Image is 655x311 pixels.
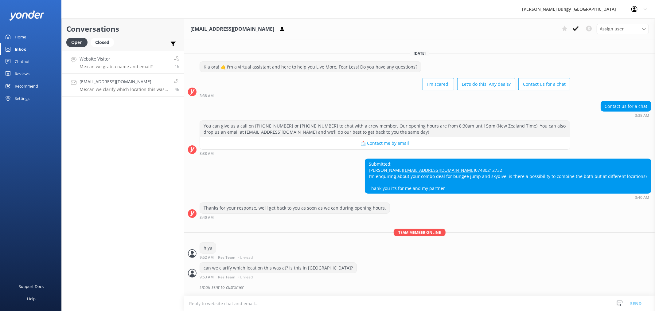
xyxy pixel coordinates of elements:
[66,23,179,35] h2: Conversations
[15,92,29,104] div: Settings
[518,78,570,90] button: Contact us for a chat
[66,39,91,45] a: Open
[200,243,216,253] div: hiya
[9,10,45,21] img: yonder-white-logo.png
[200,62,421,72] div: Kia ora! 🤙 I'm a virtual assistant and here to help you Live More, Fear Less! Do you have any que...
[601,113,651,117] div: Sep 20 2025 03:38am (UTC +12:00) Pacific/Auckland
[457,78,515,90] button: Let's do this! Any deals?
[200,263,357,273] div: can we clarify which location this was at? Is this in [GEOGRAPHIC_DATA]?
[200,216,214,219] strong: 3:40 AM
[403,167,475,173] a: [EMAIL_ADDRESS][DOMAIN_NAME]
[66,38,88,47] div: Open
[237,256,253,259] span: • Unread
[175,87,179,92] span: Sep 20 2025 09:53am (UTC +12:00) Pacific/Auckland
[91,38,114,47] div: Closed
[80,56,153,62] h4: Website Visitor
[597,24,649,34] div: Assign User
[635,196,649,199] strong: 3:40 AM
[218,275,235,279] span: Res Team
[200,203,390,213] div: Thanks for your response, we'll get back to you as soon as we can during opening hours.
[27,293,36,305] div: Help
[15,80,38,92] div: Recommend
[635,114,649,117] strong: 3:38 AM
[600,26,624,32] span: Assign user
[365,195,651,199] div: Sep 20 2025 03:40am (UTC +12:00) Pacific/Auckland
[410,51,429,56] span: [DATE]
[80,78,169,85] h4: [EMAIL_ADDRESS][DOMAIN_NAME]
[19,280,44,293] div: Support Docs
[15,31,26,43] div: Home
[423,78,454,90] button: I'm scared!
[200,255,254,259] div: Sep 20 2025 09:52am (UTC +12:00) Pacific/Auckland
[200,94,214,98] strong: 3:38 AM
[91,39,117,45] a: Closed
[200,275,214,279] strong: 9:53 AM
[200,275,357,279] div: Sep 20 2025 09:53am (UTC +12:00) Pacific/Auckland
[218,256,235,259] span: Res Team
[200,152,214,155] strong: 3:38 AM
[365,159,651,193] div: Submitted: [PERSON_NAME] 07480212732 I’m enquiring about your combo deal for bungee jump and skyd...
[237,275,253,279] span: • Unread
[190,25,274,33] h3: [EMAIL_ADDRESS][DOMAIN_NAME]
[80,64,153,69] p: Me: can we grab a name and email?
[394,229,446,236] span: Team member online
[200,93,570,98] div: Sep 20 2025 03:38am (UTC +12:00) Pacific/Auckland
[80,87,169,92] p: Me: can we clarify which location this was at? Is this in [GEOGRAPHIC_DATA]?
[200,282,651,293] div: Email sent to customer
[175,64,179,69] span: Sep 20 2025 01:15pm (UTC +12:00) Pacific/Auckland
[15,55,30,68] div: Chatbot
[200,137,570,149] button: 📩 Contact me by email
[62,51,184,74] a: Website VisitorMe:can we grab a name and email?1h
[200,215,390,219] div: Sep 20 2025 03:40am (UTC +12:00) Pacific/Auckland
[15,43,26,55] div: Inbox
[200,151,570,155] div: Sep 20 2025 03:38am (UTC +12:00) Pacific/Auckland
[200,256,214,259] strong: 9:52 AM
[200,121,570,137] div: You can give us a call on [PHONE_NUMBER] or [PHONE_NUMBER] to chat with a crew member. Our openin...
[62,74,184,97] a: [EMAIL_ADDRESS][DOMAIN_NAME]Me:can we clarify which location this was at? Is this in [GEOGRAPHIC_...
[15,68,29,80] div: Reviews
[188,282,651,293] div: 2025-09-19T21:57:22.983
[601,101,651,112] div: Contact us for a chat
